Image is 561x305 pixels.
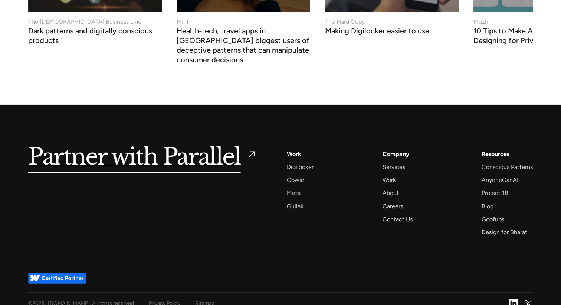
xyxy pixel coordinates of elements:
[287,162,314,172] a: Digilocker
[482,162,533,172] a: Conscious Patterns
[325,28,429,35] h3: Making Digilocker easier to use
[325,17,365,26] div: The Hard Copy
[28,28,162,45] h3: Dark patterns and digitally conscious products
[287,188,301,198] a: Meta
[287,201,304,211] a: Gullak
[383,188,399,198] a: About
[28,149,257,166] a: Partner with Parallel
[383,175,396,185] a: Work
[482,201,493,211] a: Blog
[482,214,504,224] a: Goofups
[383,214,413,224] a: Contact Us
[287,175,304,185] a: Cowin
[383,201,403,211] a: Careers
[177,28,310,64] h3: Health-tech, travel apps in [GEOGRAPHIC_DATA] biggest users of deceptive patterns that can manipu...
[482,188,508,198] a: Project 1B
[482,175,518,185] a: AnyoneCanAI
[28,149,241,166] h5: Partner with Parallel
[383,162,405,172] a: Services
[383,149,409,159] a: Company
[482,149,509,159] div: Resources
[287,149,301,159] a: Work
[482,227,527,237] a: Design for Bharat
[473,17,488,26] div: Muzli
[28,17,141,26] div: The [DEMOGRAPHIC_DATA] Business Line
[177,17,189,26] div: Mint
